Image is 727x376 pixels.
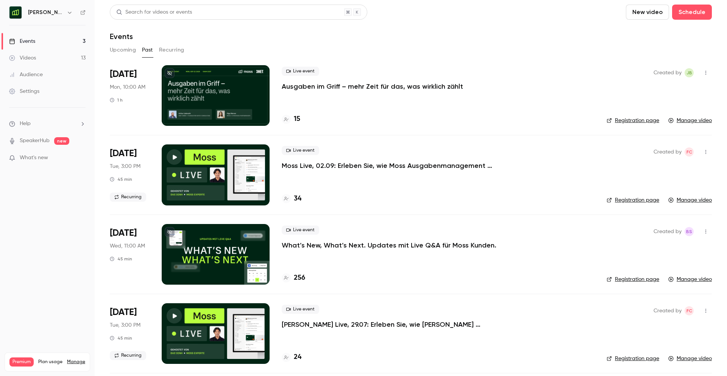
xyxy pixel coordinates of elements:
a: Manage [67,359,85,365]
span: [DATE] [110,306,137,318]
div: Jul 30 Wed, 11:00 AM (Europe/Berlin) [110,224,150,285]
button: New video [626,5,669,20]
span: Live event [282,226,319,235]
iframe: Noticeable Trigger [76,155,86,161]
span: Live event [282,67,319,76]
a: 24 [282,352,301,362]
span: Live event [282,146,319,155]
a: 256 [282,273,305,283]
div: 45 min [110,256,132,262]
span: Tue, 3:00 PM [110,163,140,170]
div: 45 min [110,335,132,341]
h4: 24 [294,352,301,362]
button: Schedule [672,5,712,20]
div: Jul 29 Tue, 3:00 PM (Europe/Berlin) [110,303,150,364]
div: Settings [9,88,39,95]
span: [DATE] [110,68,137,80]
span: [DATE] [110,227,137,239]
a: Registration page [607,355,659,362]
button: Recurring [159,44,184,56]
div: Audience [9,71,43,78]
span: Premium [9,357,34,367]
a: Manage video [668,276,712,283]
a: What’s New, What’s Next. Updates mit Live Q&A für Moss Kunden. [282,241,496,250]
h4: 34 [294,194,301,204]
li: help-dropdown-opener [9,120,86,128]
a: SpeakerHub [20,137,50,145]
div: Sep 22 Mon, 10:00 AM (Europe/Berlin) [110,65,150,126]
span: Plan usage [38,359,62,365]
a: [PERSON_NAME] Live, 29.07: Erleben Sie, wie [PERSON_NAME] Ausgabenmanagement automatisiert [282,320,509,329]
span: Help [20,120,31,128]
h4: 256 [294,273,305,283]
span: BS [686,227,692,236]
span: Tue, 3:00 PM [110,321,140,329]
span: JB [686,68,692,77]
a: Manage video [668,196,712,204]
a: 15 [282,114,300,124]
div: 45 min [110,176,132,182]
span: FC [686,306,692,315]
span: What's new [20,154,48,162]
span: Felicity Cator [685,147,694,157]
a: Registration page [607,117,659,124]
button: Upcoming [110,44,136,56]
h1: Events [110,32,133,41]
img: Moss (DE) [9,6,22,19]
a: Registration page [607,276,659,283]
span: Created by [654,306,682,315]
span: Mon, 10:00 AM [110,83,145,91]
button: Past [142,44,153,56]
span: Recurring [110,351,146,360]
span: Wed, 11:00 AM [110,242,145,250]
span: Felicity Cator [685,306,694,315]
span: FC [686,147,692,157]
a: Manage video [668,355,712,362]
a: Moss Live, 02.09: Erleben Sie, wie Moss Ausgabenmanagement automatisiert [282,161,509,170]
span: Recurring [110,193,146,202]
h4: 15 [294,114,300,124]
span: [DATE] [110,147,137,160]
a: Registration page [607,196,659,204]
span: new [54,137,69,145]
a: Ausgaben im Griff – mehr Zeit für das, was wirklich zählt [282,82,463,91]
span: Ben Smith [685,227,694,236]
span: Live event [282,305,319,314]
div: 1 h [110,97,123,103]
span: Created by [654,68,682,77]
div: Sep 2 Tue, 3:00 PM (Europe/Berlin) [110,144,150,205]
a: Manage video [668,117,712,124]
div: Search for videos or events [116,8,192,16]
span: Jara Bockx [685,68,694,77]
h6: [PERSON_NAME] ([GEOGRAPHIC_DATA]) [28,9,64,16]
a: 34 [282,194,301,204]
span: Created by [654,147,682,157]
span: Created by [654,227,682,236]
div: Events [9,38,35,45]
div: Videos [9,54,36,62]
